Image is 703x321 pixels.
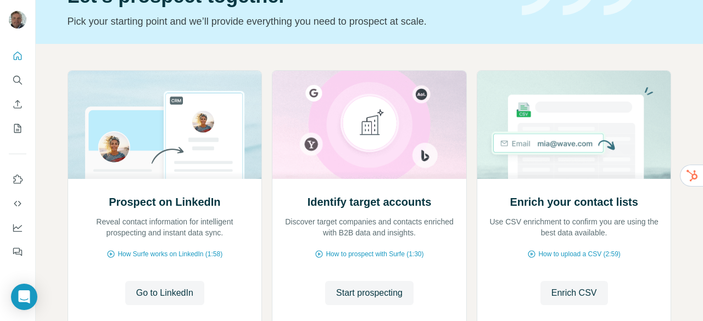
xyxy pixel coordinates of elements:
[326,249,423,259] span: How to prospect with Surfe (1:30)
[9,94,26,114] button: Enrich CSV
[9,242,26,262] button: Feedback
[9,11,26,29] img: Avatar
[510,194,638,210] h2: Enrich your contact lists
[125,281,204,305] button: Go to LinkedIn
[551,286,597,300] span: Enrich CSV
[9,119,26,138] button: My lists
[118,249,222,259] span: How Surfe works on LinkedIn (1:58)
[109,194,220,210] h2: Prospect on LinkedIn
[9,218,26,238] button: Dashboard
[272,71,467,179] img: Identify target accounts
[136,286,193,300] span: Go to LinkedIn
[11,284,37,310] div: Open Intercom Messenger
[308,194,432,210] h2: Identify target accounts
[9,170,26,189] button: Use Surfe on LinkedIn
[9,194,26,213] button: Use Surfe API
[538,249,620,259] span: How to upload a CSV (2:59)
[488,216,660,238] p: Use CSV enrichment to confirm you are using the best data available.
[283,216,455,238] p: Discover target companies and contacts enriched with B2B data and insights.
[9,70,26,90] button: Search
[477,71,672,179] img: Enrich your contact lists
[325,281,414,305] button: Start prospecting
[68,71,263,179] img: Prospect on LinkedIn
[79,216,251,238] p: Reveal contact information for intelligent prospecting and instant data sync.
[9,46,26,66] button: Quick start
[336,286,403,300] span: Start prospecting
[540,281,608,305] button: Enrich CSV
[68,14,509,29] p: Pick your starting point and we’ll provide everything you need to prospect at scale.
